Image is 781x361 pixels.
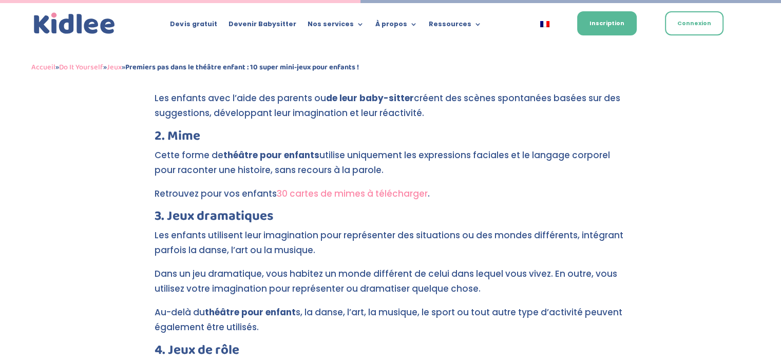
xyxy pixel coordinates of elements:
a: À propos [375,21,417,32]
h3: 2. Mime [155,129,627,148]
span: » » » [31,61,359,73]
p: Cette forme de utilise uniquement les expressions faciales et le langage corporel pour raconter u... [155,148,627,186]
h3: 3. Jeux dramatiques [155,210,627,228]
p: Dans un jeu dramatique, vous habitez un monde différent de celui dans lequel vous vivez. En outre... [155,267,627,305]
a: Inscription [577,11,637,35]
p: Les enfants avec l’aide des parents ou créent des scènes spontanées basées sur des suggestions, d... [155,91,627,129]
strong: de leur baby-sitter [326,92,414,104]
strong: théâtre pour enfant [205,306,296,318]
a: Kidlee Logo [31,10,118,37]
a: Connexion [665,11,723,35]
a: Devis gratuit [170,21,217,32]
a: Nos services [307,21,364,32]
strong: théâtre pour enfants [223,149,319,161]
img: Français [540,21,549,27]
a: Do It Yourself [59,61,103,73]
a: Accueil [31,61,55,73]
a: Devenir Babysitter [228,21,296,32]
p: Au-delà du s, la danse, l’art, la musique, le sport ou tout autre type d’activité peuvent égaleme... [155,305,627,344]
p: Retrouvez pour vos enfants . [155,186,627,210]
a: 30 cartes de mimes à télécharger [277,187,428,200]
p: Les enfants utilisent leur imagination pour représenter des situations ou des mondes différents, ... [155,228,627,267]
a: Ressources [428,21,481,32]
strong: Premiers pas dans le théâtre enfant : 10 super mini-jeux pour enfants ! [125,61,359,73]
img: logo_kidlee_bleu [31,10,118,37]
a: Jeux [107,61,122,73]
